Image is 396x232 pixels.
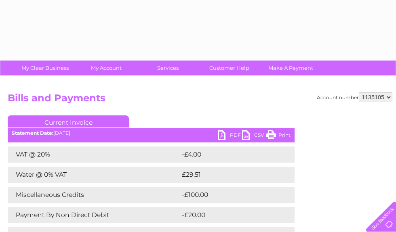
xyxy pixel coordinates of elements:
a: Customer Help [196,61,263,75]
a: My Clear Business [12,61,78,75]
a: CSV [242,130,266,142]
td: -£20.00 [180,207,280,223]
a: My Account [73,61,140,75]
td: Miscellaneous Credits [8,187,180,203]
a: Services [135,61,201,75]
a: Current Invoice [8,115,129,127]
div: [DATE] [8,130,295,136]
a: PDF [218,130,242,142]
td: -£100.00 [180,187,281,203]
h2: Bills and Payments [8,92,392,108]
td: £29.51 [180,167,278,183]
div: Account number [317,92,392,102]
a: Make A Payment [257,61,324,75]
a: Print [266,130,291,142]
b: Statement Date: [12,130,53,136]
td: -£4.00 [180,146,278,163]
td: VAT @ 20% [8,146,180,163]
td: Payment By Non Direct Debit [8,207,180,223]
td: Water @ 0% VAT [8,167,180,183]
